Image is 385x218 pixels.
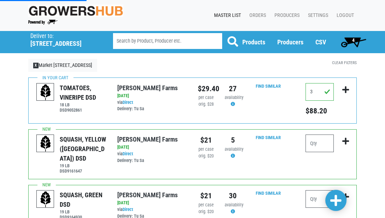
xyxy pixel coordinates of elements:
[225,147,243,152] span: availability
[117,106,187,112] div: Delivery: Tu Sa
[37,135,54,152] img: placeholder-variety-43d6402dacf2d531de610a020419775a.svg
[198,208,214,215] div: orig. $20
[28,59,97,72] a: XMarket [STREET_ADDRESS]
[60,168,106,174] h6: DSD9161647
[338,35,369,49] a: 4
[225,202,243,207] span: availability
[60,135,106,163] div: SQUASH, YELLOW ([GEOGRAPHIC_DATA]) DSD
[277,38,303,46] a: Producers
[60,107,106,113] h6: DSD9052861
[244,9,269,22] a: Orders
[30,33,95,40] p: Deliver to:
[242,38,265,46] a: Products
[28,20,58,25] img: Powered by Big Wheelbarrow
[225,135,241,146] div: 5
[60,102,106,107] h6: 18 LB
[30,31,100,48] span: Market 32 Western Ave, #183 (1706 Western Ave, Guilderland, NY 12203, USA)
[256,191,281,196] a: Find Similar
[256,135,281,140] a: Find Similar
[37,83,54,101] img: placeholder-variety-43d6402dacf2d531de610a020419775a.svg
[306,190,334,208] input: Qty
[198,94,214,101] div: per case
[123,100,133,105] a: Direct
[60,190,106,209] div: SQUASH, GREEN DSD
[198,153,214,160] div: orig. $20
[225,95,243,100] span: availability
[60,83,106,102] div: TOMATOES, VINERIPE DSD
[117,151,187,164] div: via
[60,209,106,214] h6: 19 LB
[315,38,326,46] a: CSV
[352,37,355,43] span: 4
[198,146,214,153] div: per case
[113,33,222,49] input: Search by Product, Producer etc.
[331,9,357,22] a: Logout
[306,135,334,152] input: Qty
[332,60,357,65] a: Clear Filters
[306,83,334,101] input: Qty
[208,9,244,22] a: Master List
[123,207,133,212] a: Direct
[225,94,241,108] div: Availability may be subject to change.
[37,191,54,208] img: placeholder-variety-43d6402dacf2d531de610a020419775a.svg
[123,151,133,156] a: Direct
[198,83,214,94] div: $29.40
[117,191,178,199] a: [PERSON_NAME] Farms
[225,83,241,94] div: 27
[198,202,214,208] div: per case
[198,190,214,201] div: $21
[117,136,178,143] a: [PERSON_NAME] Farms
[269,9,302,22] a: Producers
[117,93,187,99] div: [DATE]
[117,99,187,113] div: via
[256,83,281,89] a: Find Similar
[33,63,38,68] span: X
[225,190,241,201] div: 30
[28,5,123,17] img: original-fc7597fdc6adbb9d0e2ae620e786d1a2.jpg
[117,84,178,92] a: [PERSON_NAME] Farms
[117,157,187,164] div: Delivery: Tu Sa
[60,163,106,168] h6: 19 LB
[30,40,95,48] h5: [STREET_ADDRESS]
[117,200,187,206] div: [DATE]
[198,135,214,146] div: $21
[306,106,334,116] h5: Total price
[198,101,214,108] div: orig. $28
[117,144,187,151] div: [DATE]
[302,9,331,22] a: Settings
